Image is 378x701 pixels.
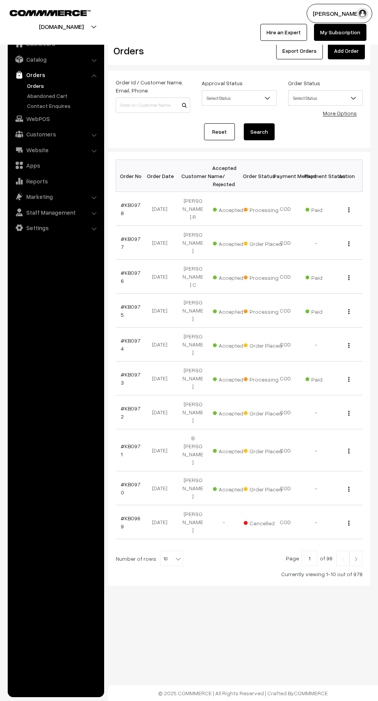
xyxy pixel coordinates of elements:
[301,226,332,260] td: -
[10,158,101,172] a: Apps
[147,192,177,226] td: [DATE]
[305,204,344,214] span: Paid
[208,505,239,539] td: -
[244,517,282,527] span: Cancelled
[314,24,366,41] a: My Subscription
[244,272,282,282] span: Processing
[270,395,301,429] td: COD
[320,555,332,561] span: of 98
[260,24,307,41] a: Hire an Expert
[121,443,140,457] a: #KB0971
[147,395,177,429] td: [DATE]
[339,557,346,561] img: Left
[10,112,101,126] a: WebPOS
[213,483,251,493] span: Accepted
[348,207,349,212] img: Menu
[10,68,101,82] a: Orders
[270,192,301,226] td: COD
[147,471,177,505] td: [DATE]
[177,395,208,429] td: [PERSON_NAME]
[270,429,301,471] td: COD
[177,505,208,539] td: [PERSON_NAME]
[348,343,349,348] img: Menu
[177,328,208,361] td: [PERSON_NAME]
[116,555,156,563] span: Number of rows
[116,570,363,578] div: Currently viewing 1-10 out of 978
[301,429,332,471] td: -
[113,45,189,57] h2: Orders
[357,8,368,19] img: user
[116,98,190,113] input: Order Id / Customer Name / Customer Email / Customer Phone
[213,204,251,214] span: Accepted
[353,557,359,561] img: Right
[25,82,101,90] a: Orders
[244,445,282,455] span: Order Placed
[208,160,239,192] th: Accepted / Rejected
[244,373,282,383] span: Processing
[202,90,276,106] span: Select Status
[10,190,101,203] a: Marketing
[121,371,140,386] a: #KB0973
[177,192,208,226] td: [PERSON_NAME] R
[288,79,320,87] label: Order Status
[177,260,208,294] td: [PERSON_NAME] C
[177,361,208,395] td: [PERSON_NAME]
[213,445,251,455] span: Accepted
[348,241,349,246] img: Menu
[301,160,332,192] th: Payment Status
[213,306,251,316] span: Accepted
[270,294,301,328] td: COD
[204,123,235,140] a: Reset
[116,160,147,192] th: Order No
[301,471,332,505] td: -
[147,429,177,471] td: [DATE]
[10,221,101,235] a: Settings
[121,235,140,250] a: #KB0977
[160,551,183,566] span: 10
[270,226,301,260] td: COD
[244,340,282,350] span: Order Placed
[213,272,251,282] span: Accepted
[147,505,177,539] td: [DATE]
[25,92,101,100] a: Abandoned Cart
[177,294,208,328] td: [PERSON_NAME]
[289,91,362,105] span: Select Status
[348,275,349,280] img: Menu
[244,123,275,140] button: Search
[160,551,183,567] span: 10
[147,361,177,395] td: [DATE]
[301,328,332,361] td: -
[305,373,344,383] span: Paid
[276,42,323,59] button: Export Orders
[12,17,111,36] button: [DOMAIN_NAME]
[147,226,177,260] td: [DATE]
[244,306,282,316] span: Processing
[270,361,301,395] td: COD
[147,328,177,361] td: [DATE]
[307,4,372,23] button: [PERSON_NAME]…
[121,269,140,284] a: #KB0976
[10,52,101,66] a: Catalog
[239,160,270,192] th: Order Status
[121,515,140,530] a: #KB0969
[244,407,282,417] span: Order Placed
[213,407,251,417] span: Accepted
[328,42,365,59] a: Add Order
[213,238,251,248] span: Accepted
[323,110,357,116] a: More Options
[177,160,208,192] th: Customer Name
[301,505,332,539] td: -
[121,202,140,216] a: #KB0978
[270,160,301,192] th: Payment Method
[301,395,332,429] td: -
[213,340,251,350] span: Accepted
[147,260,177,294] td: [DATE]
[177,226,208,260] td: [PERSON_NAME]
[116,78,190,94] label: Order Id / Customer Name, Email, Phone
[121,405,140,420] a: #KB0972
[305,306,344,316] span: Paid
[270,505,301,539] td: COD
[244,204,282,214] span: Processing
[348,309,349,314] img: Menu
[270,328,301,361] td: COD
